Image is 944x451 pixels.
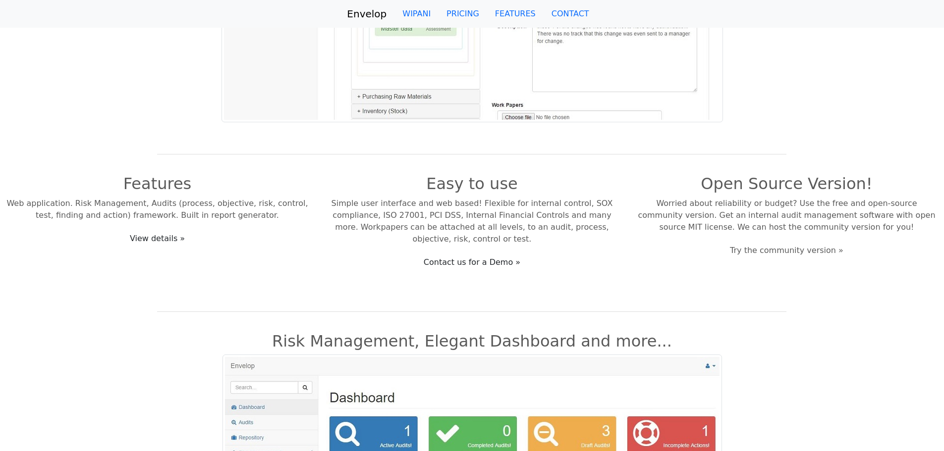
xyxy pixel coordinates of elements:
[394,4,439,24] a: WIPANI
[487,4,544,24] a: FEATURES
[123,229,191,248] a: View details »
[321,198,623,245] p: Simple user interface and web based! Flexible for internal control, SOX compliance, ISO 27001, PC...
[6,198,309,221] p: Web application. Risk Management, Audits (process, objective, risk, control, test, finding and ac...
[417,253,527,272] a: Contact us for a Demo »
[544,4,597,24] a: CONTACT
[635,198,938,233] p: Worried about reliability or budget? Use the free and open-source community version. Get an inter...
[723,241,850,260] a: Try the community version »
[6,174,309,193] h2: Features
[321,174,623,193] h2: Easy to use
[347,4,387,24] a: Envelop
[635,174,938,193] h2: Open Source Version!
[439,4,487,24] a: PRICING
